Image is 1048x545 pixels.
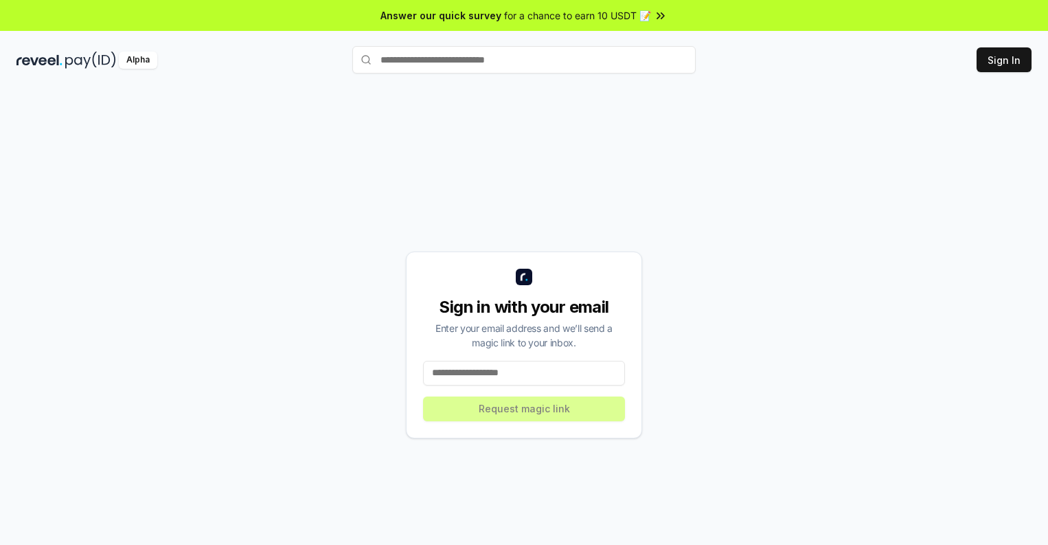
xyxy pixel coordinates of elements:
[65,52,116,69] img: pay_id
[423,321,625,350] div: Enter your email address and we’ll send a magic link to your inbox.
[516,269,532,285] img: logo_small
[504,8,651,23] span: for a chance to earn 10 USDT 📝
[423,296,625,318] div: Sign in with your email
[119,52,157,69] div: Alpha
[16,52,62,69] img: reveel_dark
[977,47,1032,72] button: Sign In
[380,8,501,23] span: Answer our quick survey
